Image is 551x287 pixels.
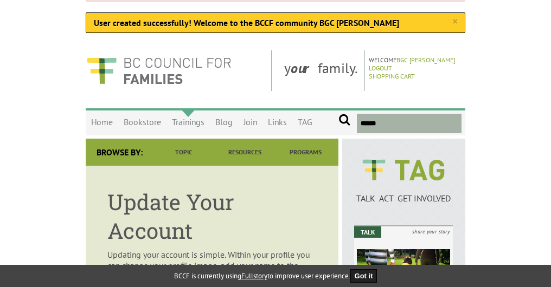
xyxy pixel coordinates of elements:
a: Logout [369,64,392,72]
div: User created successfully! Welcome to the BCCF community BGC [PERSON_NAME] [86,12,465,33]
h1: Update Your Account [107,187,317,245]
a: Blog [210,110,238,135]
a: Fullstory [241,271,267,281]
a: Home [86,110,118,135]
a: Programs [275,139,336,166]
a: × [452,16,457,27]
div: y family. [275,50,365,91]
a: Join [238,110,262,135]
em: Talk [354,226,381,238]
i: share your story [409,226,453,237]
img: BC Council for FAMILIES [86,50,232,91]
a: Links [262,110,292,135]
a: Topic [153,139,214,166]
a: BGC [PERSON_NAME] [396,56,456,64]
a: TALK ACT GET INVOLVED [354,182,453,204]
a: TAG [292,110,318,135]
a: Resources [214,139,275,166]
a: Bookstore [118,110,166,135]
p: Welcome [369,56,460,64]
button: Got it [350,269,377,283]
a: Shopping Cart [369,72,415,80]
div: Browse By: [86,139,153,166]
img: BCCF's TAG Logo [355,149,452,191]
strong: our [291,59,318,77]
input: Submit [338,114,351,133]
p: TALK ACT GET INVOLVED [354,193,453,204]
a: Trainings [166,110,210,135]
